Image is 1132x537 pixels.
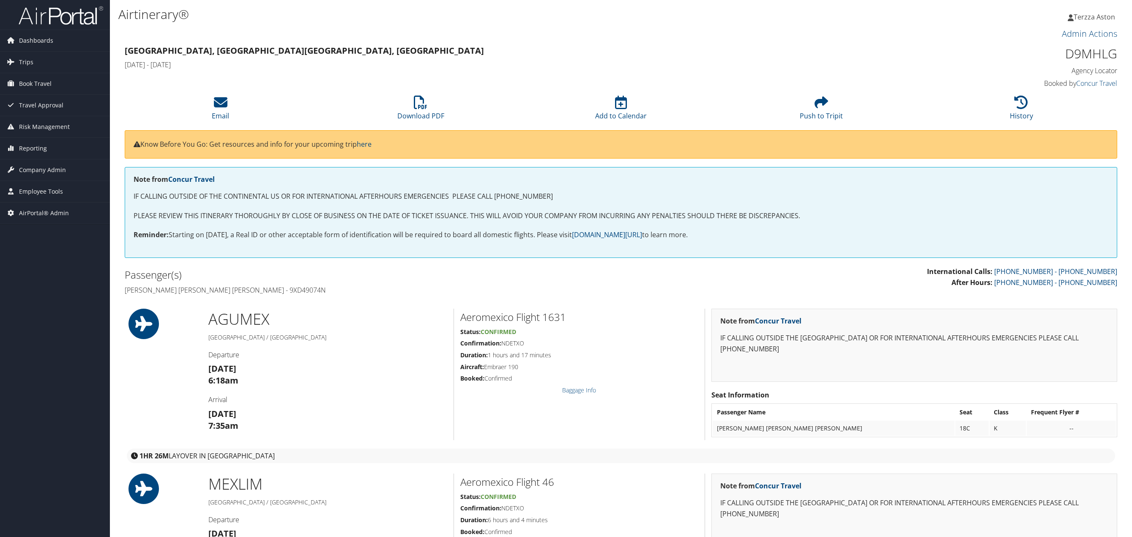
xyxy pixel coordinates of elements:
[460,374,484,382] strong: Booked:
[1076,79,1117,88] a: Concur Travel
[357,140,372,149] a: here
[460,374,699,383] h5: Confirmed
[208,350,447,359] h4: Departure
[460,363,484,371] strong: Aircraft:
[208,474,447,495] h1: MEX LIM
[713,405,954,420] th: Passenger Name
[460,351,488,359] strong: Duration:
[125,285,615,295] h4: [PERSON_NAME] [PERSON_NAME] [PERSON_NAME] - 9XD49074N
[990,405,1026,420] th: Class
[990,421,1026,436] td: K
[208,375,238,386] strong: 6:18am
[134,230,1108,241] p: Starting on [DATE], a Real ID or other acceptable form of identification will be required to boar...
[460,475,699,489] h2: Aeromexico Flight 46
[19,181,63,202] span: Employee Tools
[927,267,993,276] strong: International Calls:
[168,175,215,184] a: Concur Travel
[713,421,954,436] td: [PERSON_NAME] [PERSON_NAME] [PERSON_NAME]
[879,79,1118,88] h4: Booked by
[460,363,699,371] h5: Embraer 190
[460,516,488,524] strong: Duration:
[19,52,33,73] span: Trips
[481,493,516,501] span: Confirmed
[19,30,53,51] span: Dashboards
[125,45,484,56] strong: [GEOGRAPHIC_DATA], [GEOGRAPHIC_DATA] [GEOGRAPHIC_DATA], [GEOGRAPHIC_DATA]
[595,100,647,121] a: Add to Calendar
[208,408,236,419] strong: [DATE]
[800,100,843,121] a: Push to Tripit
[460,493,481,501] strong: Status:
[139,451,169,460] strong: 1HR 26M
[1027,405,1116,420] th: Frequent Flyer #
[212,100,229,121] a: Email
[755,316,801,326] a: Concur Travel
[208,309,447,330] h1: AGU MEX
[134,191,1108,202] p: IF CALLING OUTSIDE OF THE CONTINENTAL US OR FOR INTERNATIONAL AFTERHOURS EMERGENCIES PLEASE CALL ...
[720,498,1108,519] p: IF CALLING OUTSIDE THE [GEOGRAPHIC_DATA] OR FOR INTERNATIONAL AFTERHOURS EMERGENCIES PLEASE CALL ...
[952,278,993,287] strong: After Hours:
[125,60,866,69] h4: [DATE] - [DATE]
[134,175,215,184] strong: Note from
[755,481,801,490] a: Concur Travel
[208,420,238,431] strong: 7:35am
[720,316,801,326] strong: Note from
[19,203,69,224] span: AirPortal® Admin
[208,363,236,374] strong: [DATE]
[134,139,1108,150] p: Know Before You Go: Get resources and info for your upcoming trip
[19,116,70,137] span: Risk Management
[19,73,52,94] span: Book Travel
[460,328,481,336] strong: Status:
[720,481,801,490] strong: Note from
[1062,28,1117,39] a: Admin Actions
[994,278,1117,287] a: [PHONE_NUMBER] - [PHONE_NUMBER]
[208,515,447,524] h4: Departure
[19,159,66,181] span: Company Admin
[994,267,1117,276] a: [PHONE_NUMBER] - [PHONE_NUMBER]
[879,66,1118,75] h4: Agency Locator
[572,230,642,239] a: [DOMAIN_NAME][URL]
[208,498,447,507] h5: [GEOGRAPHIC_DATA] / [GEOGRAPHIC_DATA]
[1010,100,1033,121] a: History
[397,100,444,121] a: Download PDF
[460,310,699,324] h2: Aeromexico Flight 1631
[208,333,447,342] h5: [GEOGRAPHIC_DATA] / [GEOGRAPHIC_DATA]
[720,333,1108,354] p: IF CALLING OUTSIDE THE [GEOGRAPHIC_DATA] OR FOR INTERNATIONAL AFTERHOURS EMERGENCIES PLEASE CALL ...
[125,268,615,282] h2: Passenger(s)
[460,504,501,512] strong: Confirmation:
[19,95,63,116] span: Travel Approval
[460,528,699,536] h5: Confirmed
[134,230,169,239] strong: Reminder:
[460,528,484,536] strong: Booked:
[127,449,1115,463] div: layover in [GEOGRAPHIC_DATA]
[1031,425,1112,432] div: --
[1068,4,1124,30] a: Terzza Aston
[19,138,47,159] span: Reporting
[19,5,103,25] img: airportal-logo.png
[460,516,699,524] h5: 6 hours and 4 minutes
[208,395,447,404] h4: Arrival
[879,45,1118,63] h1: D9MHLG
[460,351,699,359] h5: 1 hours and 17 minutes
[955,421,989,436] td: 18C
[134,211,1108,222] p: PLEASE REVIEW THIS ITINERARY THOROUGHLY BY CLOSE OF BUSINESS ON THE DATE OF TICKET ISSUANCE. THIS...
[460,339,699,348] h5: NDETXO
[460,504,699,512] h5: NDETXO
[711,390,769,400] strong: Seat Information
[118,5,788,23] h1: Airtinerary®
[955,405,989,420] th: Seat
[481,328,516,336] span: Confirmed
[562,386,596,394] a: Baggage Info
[1074,12,1115,22] span: Terzza Aston
[460,339,501,347] strong: Confirmation:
